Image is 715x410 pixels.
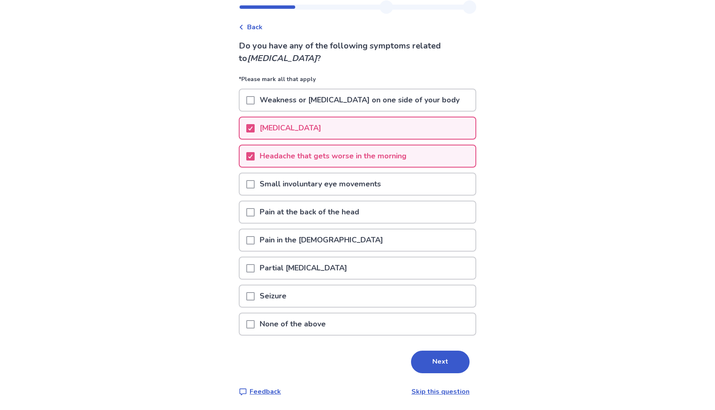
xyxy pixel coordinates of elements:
p: Headache that gets worse in the morning [255,145,411,167]
p: Small involuntary eye movements [255,173,386,195]
p: Seizure [255,285,291,307]
a: Feedback [239,387,281,397]
i: [MEDICAL_DATA] [247,53,317,64]
button: Next [411,351,470,373]
p: *Please mark all that apply [239,75,476,89]
p: None of the above [255,313,331,335]
p: Pain at the back of the head [255,201,364,223]
a: Skip this question [411,387,470,396]
p: Pain in the [DEMOGRAPHIC_DATA] [255,229,388,251]
p: Do you have any of the following symptoms related to ? [239,40,476,65]
span: Back [247,22,263,32]
p: Partial [MEDICAL_DATA] [255,257,352,279]
p: Weakness or [MEDICAL_DATA] on one side of your body [255,89,465,111]
p: Feedback [250,387,281,397]
p: [MEDICAL_DATA] [255,117,326,139]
